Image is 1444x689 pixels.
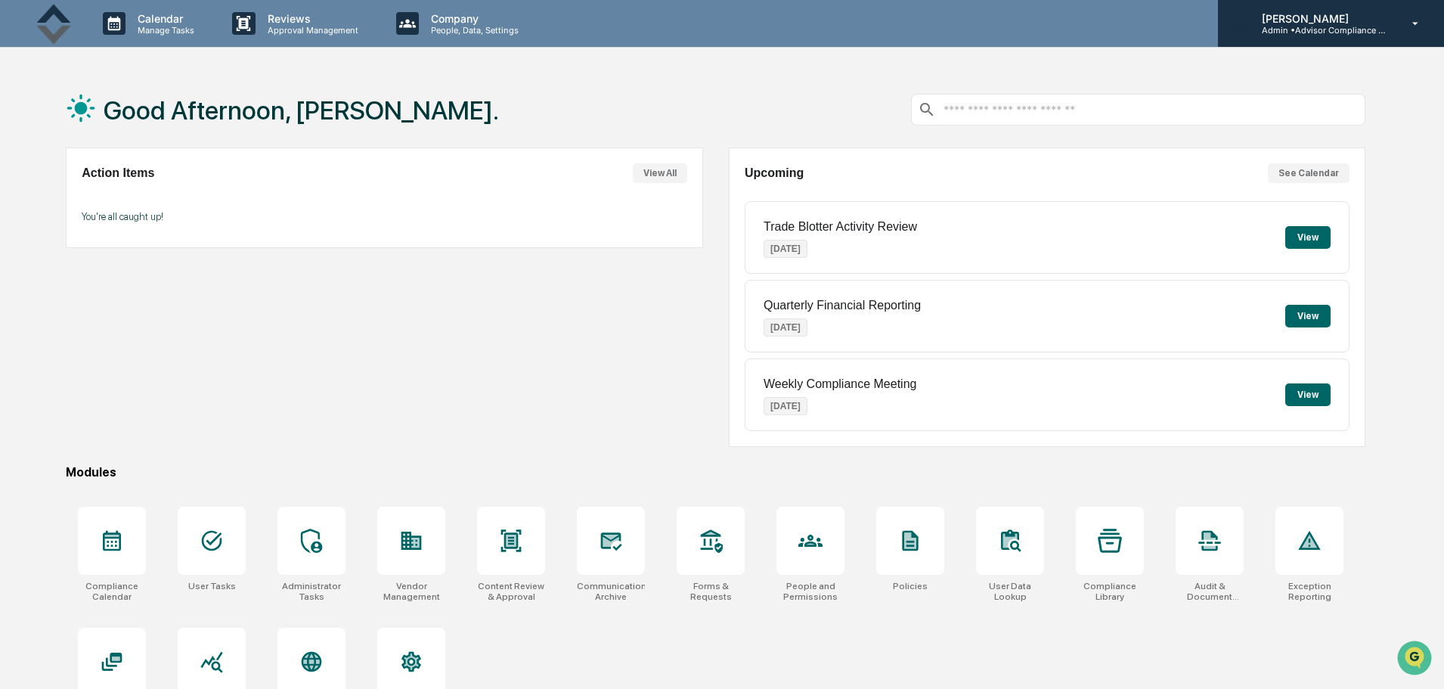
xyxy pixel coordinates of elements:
div: Compliance Calendar [78,581,146,602]
p: [PERSON_NAME] [1250,12,1390,25]
img: logo [36,3,73,45]
p: Reviews [256,12,366,25]
h2: Upcoming [745,166,804,180]
p: [DATE] [764,240,807,258]
div: Policies [893,581,928,591]
p: [DATE] [764,318,807,337]
div: Administrator Tasks [277,581,346,602]
span: Preclearance [30,191,98,206]
img: 1746055101610-c473b297-6a78-478c-a979-82029cc54cd1 [15,116,42,143]
div: Vendor Management [377,581,445,602]
button: See Calendar [1268,163,1349,183]
p: Admin • Advisor Compliance Partners [1250,25,1390,36]
div: Start new chat [51,116,248,131]
p: Trade Blotter Activity Review [764,220,917,234]
a: Powered byPylon [107,256,183,268]
span: Attestations [125,191,187,206]
div: Exception Reporting [1275,581,1343,602]
p: How can we help? [15,32,275,56]
button: View [1285,226,1331,249]
span: Data Lookup [30,219,95,234]
p: People, Data, Settings [419,25,526,36]
div: Forms & Requests [677,581,745,602]
p: Manage Tasks [125,25,202,36]
div: Content Review & Approval [477,581,545,602]
h2: Action Items [82,166,154,180]
p: Approval Management [256,25,366,36]
p: Company [419,12,526,25]
button: View [1285,383,1331,406]
button: Start new chat [257,120,275,138]
div: 🖐️ [15,192,27,204]
button: View [1285,305,1331,327]
a: 🔎Data Lookup [9,213,101,241]
div: Audit & Document Logs [1176,581,1244,602]
button: View All [633,163,687,183]
div: User Tasks [188,581,236,591]
div: Compliance Library [1076,581,1144,602]
iframe: Open customer support [1396,639,1436,680]
div: People and Permissions [776,581,844,602]
div: 🗄️ [110,192,122,204]
a: 🖐️Preclearance [9,185,104,212]
span: Pylon [150,256,183,268]
p: You're all caught up! [82,211,686,222]
a: 🗄️Attestations [104,185,194,212]
p: [DATE] [764,397,807,415]
div: Communications Archive [577,581,645,602]
p: Weekly Compliance Meeting [764,377,916,391]
p: Calendar [125,12,202,25]
p: Quarterly Financial Reporting [764,299,921,312]
h1: Good Afternoon, [PERSON_NAME]. [104,95,499,126]
div: User Data Lookup [976,581,1044,602]
div: We're available if you need us! [51,131,191,143]
div: Modules [66,465,1365,480]
div: 🔎 [15,221,27,233]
